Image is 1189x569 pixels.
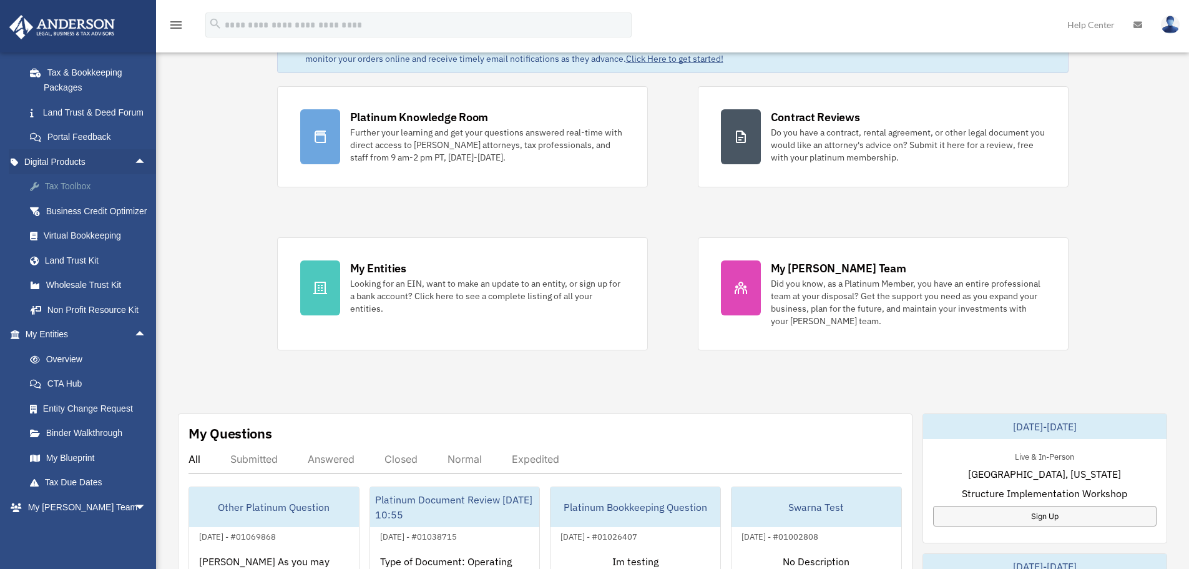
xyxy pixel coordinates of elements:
img: User Pic [1161,16,1180,34]
a: Non Profit Resource Kit [17,297,165,322]
a: Click Here to get started! [626,53,723,64]
span: arrow_drop_down [134,520,159,545]
div: My [PERSON_NAME] Team [771,260,906,276]
a: My [PERSON_NAME] Teamarrow_drop_down [9,495,165,520]
span: arrow_drop_up [134,322,159,348]
div: [DATE] - #01038715 [370,529,467,542]
a: My [PERSON_NAME] Team Did you know, as a Platinum Member, you have an entire professional team at... [698,237,1069,350]
div: All [188,453,200,465]
div: Answered [308,453,355,465]
a: CTA Hub [17,372,165,397]
div: Live & In-Person [1005,449,1084,462]
div: Swarna Test [732,487,901,527]
span: [GEOGRAPHIC_DATA], [US_STATE] [968,467,1121,482]
a: Tax Due Dates [17,470,165,495]
a: Tax & Bookkeeping Packages [17,60,165,100]
span: Structure Implementation Workshop [962,486,1127,501]
a: Overview [17,347,165,372]
a: Tax Toolbox [17,174,165,199]
div: [DATE] - #01069868 [189,529,286,542]
a: menu [169,22,183,32]
div: Contract Reviews [771,109,860,125]
div: Other Platinum Question [189,487,359,527]
div: Submitted [230,453,278,465]
div: Platinum Bookkeeping Question [550,487,720,527]
a: Binder Walkthrough [17,421,165,446]
div: My Questions [188,424,272,443]
a: Wholesale Trust Kit [17,273,165,298]
a: Portal Feedback [17,125,165,150]
a: Land Trust & Deed Forum [17,100,165,125]
a: My Documentsarrow_drop_down [9,520,165,545]
div: My Entities [350,260,406,276]
i: menu [169,17,183,32]
a: Business Credit Optimizer [17,199,165,224]
div: Closed [384,453,418,465]
a: Entity Change Request [17,396,165,421]
a: Land Trust Kit [17,248,165,273]
div: Non Profit Resource Kit [44,302,150,318]
a: Sign Up [933,506,1157,527]
div: Platinum Document Review [DATE] 10:55 [370,487,540,527]
div: [DATE] - #01002808 [732,529,828,542]
div: Platinum Knowledge Room [350,109,489,125]
div: Looking for an EIN, want to make an update to an entity, or sign up for a bank account? Click her... [350,277,625,315]
div: [DATE] - #01026407 [550,529,647,542]
div: Business Credit Optimizer [44,204,150,219]
div: Did you know, as a Platinum Member, you have an entire professional team at your disposal? Get th... [771,277,1045,327]
a: My Entities Looking for an EIN, want to make an update to an entity, or sign up for a bank accoun... [277,237,648,350]
div: Normal [448,453,482,465]
a: Digital Productsarrow_drop_up [9,149,165,174]
span: arrow_drop_down [134,495,159,520]
a: Virtual Bookkeeping [17,224,165,249]
a: Platinum Knowledge Room Further your learning and get your questions answered real-time with dire... [277,86,648,187]
a: Contract Reviews Do you have a contract, rental agreement, or other legal document you would like... [698,86,1069,187]
img: Anderson Advisors Platinum Portal [6,15,119,39]
div: Further your learning and get your questions answered real-time with direct access to [PERSON_NAM... [350,126,625,164]
div: Virtual Bookkeeping [44,228,150,244]
div: [DATE]-[DATE] [923,414,1167,439]
i: search [208,17,222,31]
a: My Blueprint [17,445,165,470]
a: My Entitiesarrow_drop_up [9,322,165,347]
div: Do you have a contract, rental agreement, or other legal document you would like an attorney's ad... [771,126,1045,164]
span: arrow_drop_up [134,149,159,175]
div: Expedited [512,453,559,465]
div: Wholesale Trust Kit [44,277,150,293]
div: Land Trust Kit [44,253,150,269]
div: Tax Toolbox [44,179,150,194]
